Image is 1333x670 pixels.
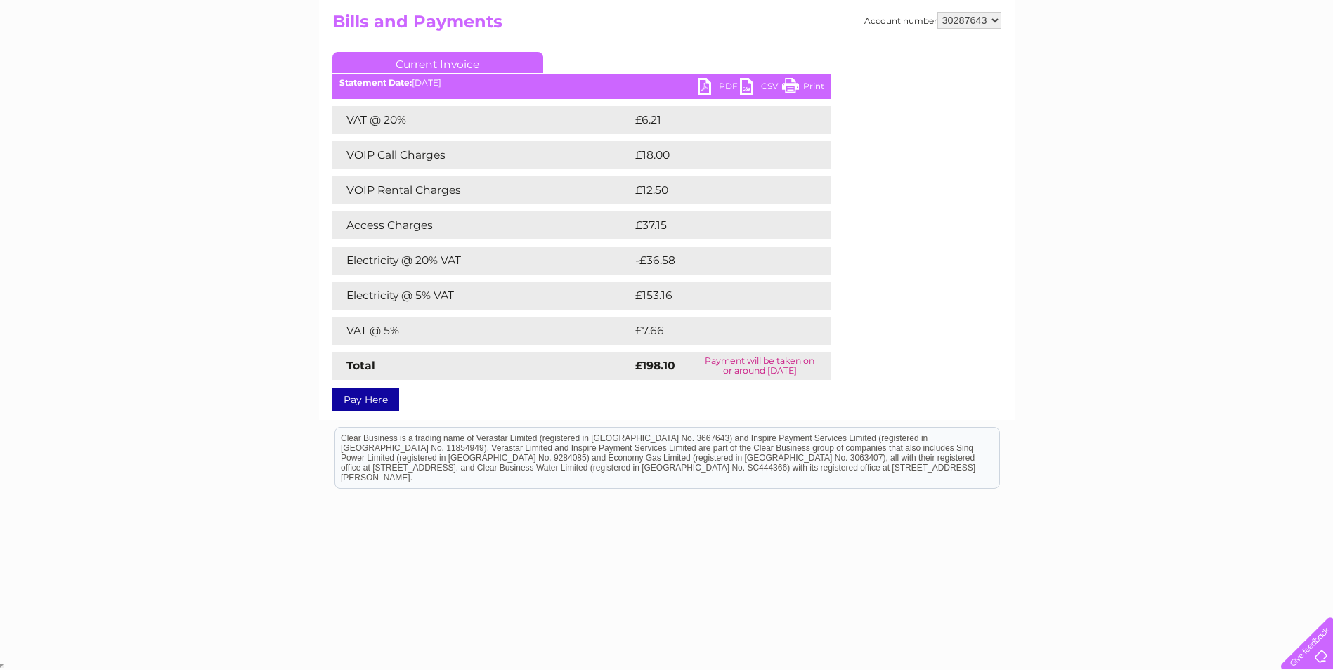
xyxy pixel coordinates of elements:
td: £37.15 [632,211,800,239]
td: £6.21 [632,106,796,134]
td: Electricity @ 20% VAT [332,247,632,275]
td: £18.00 [632,141,802,169]
div: [DATE] [332,78,831,88]
strong: Total [346,359,375,372]
td: VOIP Rental Charges [332,176,632,204]
td: VAT @ 5% [332,317,632,345]
td: £7.66 [632,317,798,345]
td: £153.16 [632,282,804,310]
td: £12.50 [632,176,802,204]
a: PDF [698,78,740,98]
a: Pay Here [332,388,399,411]
img: logo.png [46,37,118,79]
td: VOIP Call Charges [332,141,632,169]
a: 0333 014 3131 [1068,7,1165,25]
td: -£36.58 [632,247,805,275]
div: Clear Business is a trading name of Verastar Limited (registered in [GEOGRAPHIC_DATA] No. 3667643... [335,8,999,68]
a: Energy [1121,60,1152,70]
h2: Bills and Payments [332,12,1001,39]
b: Statement Date: [339,77,412,88]
a: Water [1086,60,1112,70]
td: Electricity @ 5% VAT [332,282,632,310]
div: Account number [864,12,1001,29]
td: Payment will be taken on or around [DATE] [689,352,831,380]
td: Access Charges [332,211,632,239]
strong: £198.10 [635,359,675,372]
a: Log out [1287,60,1320,70]
a: CSV [740,78,782,98]
a: Current Invoice [332,52,543,73]
a: Telecoms [1160,60,1202,70]
a: Print [782,78,824,98]
a: Blog [1211,60,1231,70]
a: Contact [1240,60,1274,70]
td: VAT @ 20% [332,106,632,134]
